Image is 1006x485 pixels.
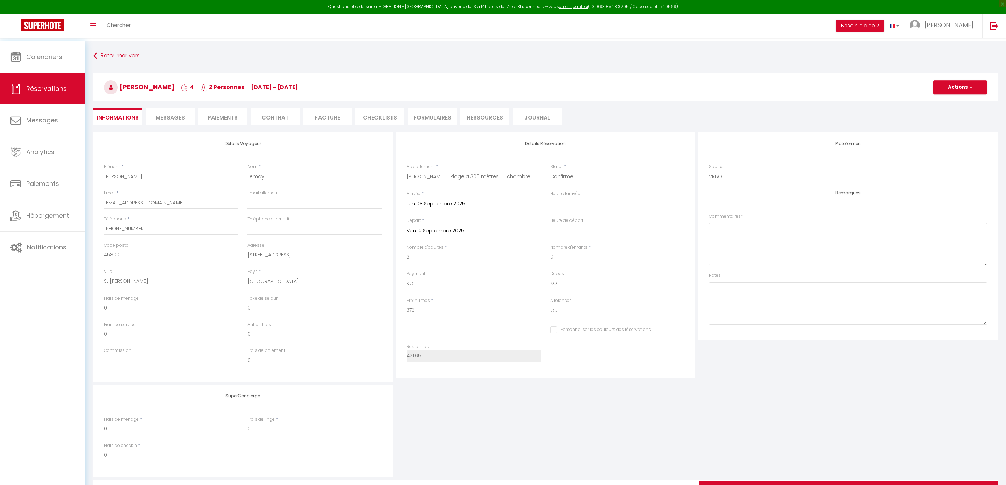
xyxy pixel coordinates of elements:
span: Paiements [26,179,59,188]
li: FORMULAIRES [408,108,457,125]
label: Adresse [247,242,264,249]
span: Réservations [26,84,67,93]
label: Heure d'arrivée [550,190,580,197]
label: Appartement [407,164,435,170]
h4: Plateformes [709,141,987,146]
a: en cliquant ici [559,3,588,9]
span: Hébergement [26,211,69,220]
span: Chercher [107,21,131,29]
img: Super Booking [21,19,64,31]
label: A relancer [550,297,571,304]
span: Calendriers [26,52,62,61]
li: Informations [93,108,142,125]
label: Départ [407,217,421,224]
label: Commission [104,347,131,354]
button: Open LiveChat chat widget [6,3,27,24]
label: Prénom [104,164,120,170]
label: Nombre d'adultes [407,244,444,251]
h4: Remarques [709,190,987,195]
span: Notifications [27,243,66,252]
button: Actions [933,80,987,94]
li: Paiements [198,108,247,125]
li: CHECKLISTS [355,108,404,125]
label: Email [104,190,115,196]
label: Ville [104,268,112,275]
label: Commentaires [709,213,743,220]
label: Téléphone alternatif [247,216,289,223]
span: 2 Personnes [200,83,244,91]
label: Deposit [550,270,567,277]
label: Source [709,164,724,170]
h4: SuperConcierge [104,393,382,398]
label: Heure de départ [550,217,583,224]
li: Journal [513,108,562,125]
li: Facture [303,108,352,125]
button: Besoin d'aide ? [836,20,884,32]
span: [DATE] - [DATE] [251,83,298,91]
label: Frais de service [104,321,136,328]
label: Pays [247,268,258,275]
span: Messages [26,116,58,124]
a: Retourner vers [93,50,998,62]
label: Email alternatif [247,190,279,196]
a: ... [PERSON_NAME] [904,14,982,38]
label: Frais de ménage [104,416,139,423]
h4: Détails Voyageur [104,141,382,146]
label: Code postal [104,242,130,249]
label: Téléphone [104,216,126,223]
a: Chercher [101,14,136,38]
label: Nombre d'enfants [550,244,588,251]
span: [PERSON_NAME] [925,21,973,29]
li: Contrat [251,108,300,125]
label: Notes [709,272,721,279]
label: Taxe de séjour [247,295,278,302]
label: Nom [247,164,258,170]
label: Arrivée [407,190,421,197]
label: Restant dû [407,343,429,350]
span: [PERSON_NAME] [104,82,174,91]
label: Autres frais [247,321,271,328]
h4: Détails Réservation [407,141,685,146]
li: Ressources [460,108,509,125]
label: Payment [407,270,425,277]
label: Frais de ménage [104,295,139,302]
span: 4 [181,83,194,91]
label: Frais de linge [247,416,275,423]
label: Prix nuitées [407,297,430,304]
span: Analytics [26,147,55,156]
img: logout [990,21,998,30]
label: Frais de paiement [247,347,285,354]
label: Frais de checkin [104,442,137,449]
label: Statut [550,164,563,170]
span: Messages [156,114,185,122]
img: ... [910,20,920,30]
